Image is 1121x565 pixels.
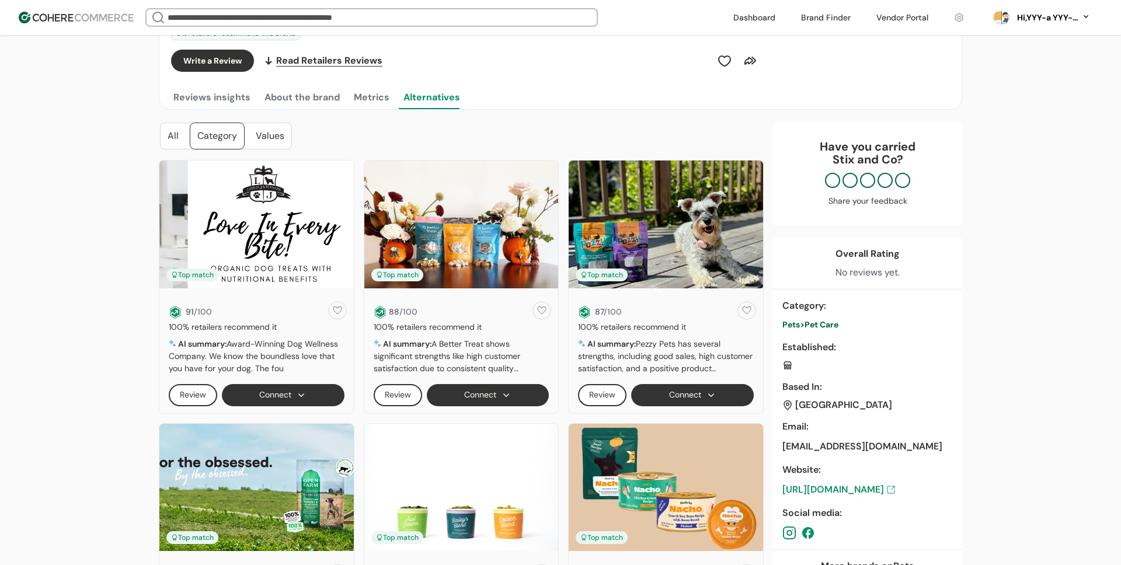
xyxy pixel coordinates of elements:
div: Based In : [782,380,953,394]
span: Pet Care [805,319,838,330]
div: Social media : [782,506,953,520]
button: Metrics [351,86,392,109]
svg: 0 percent [993,9,1010,26]
button: add to favorite [326,299,349,322]
button: Reviews insights [171,86,253,109]
span: AI summary: [178,339,227,349]
span: Pets [782,319,800,330]
button: Review [374,384,422,406]
div: [GEOGRAPHIC_DATA] [795,400,892,410]
span: Pezzy Pets has several strengths, including good sales, high customer satisfaction, and a positiv... [578,339,753,423]
button: About the brand [262,86,342,109]
button: Write a Review [171,50,254,72]
span: AI summary: [383,339,431,349]
div: Category : [782,299,953,313]
button: Alternatives [401,86,462,109]
a: Pets>Pet Care [782,319,953,331]
img: Cohere Logo [19,12,134,23]
div: [EMAIL_ADDRESS][DOMAIN_NAME] [782,440,953,454]
div: Website : [782,463,953,477]
div: Have you carried [785,140,951,166]
button: add to favorite [530,299,553,322]
div: Established : [782,340,953,354]
button: Connect [222,384,344,406]
button: Connect [427,384,549,406]
div: Category [190,123,244,149]
div: No reviews yet. [835,266,900,280]
p: Stix and Co ? [785,153,951,166]
button: Hi,YYY-a YYY-aa [1015,12,1091,24]
button: add to favorite [735,299,758,322]
span: Award-Winning Dog Wellness Company. We know the boundless love that you have for your dog. The fou [169,339,338,374]
button: Connect [631,384,754,406]
button: Review [169,384,217,406]
div: Share your feedback [785,195,951,207]
a: Read Retailers Reviews [263,50,382,72]
span: > [800,319,805,330]
a: [URL][DOMAIN_NAME] [782,483,953,497]
button: Review [578,384,626,406]
div: All [161,123,186,149]
div: Overall Rating [835,247,900,261]
div: Hi, YYY-a YYY-aa [1015,12,1079,24]
div: Values [249,123,291,149]
span: Read Retailers Reviews [276,54,382,68]
div: Email : [782,420,953,434]
span: AI summary: [587,339,636,349]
